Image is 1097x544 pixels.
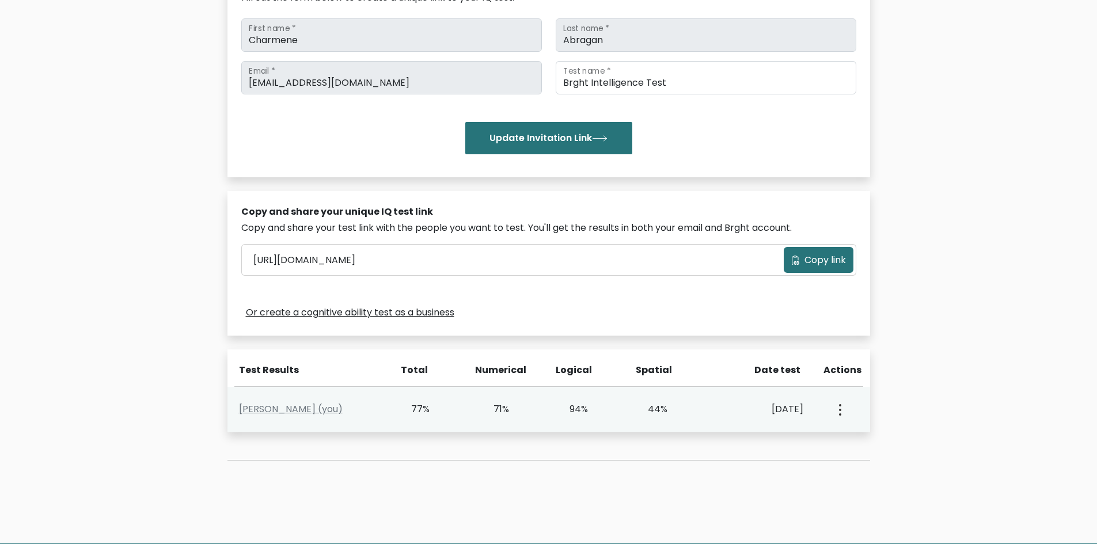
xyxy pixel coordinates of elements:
[465,122,632,154] button: Update Invitation Link
[241,18,542,52] input: First name
[556,18,856,52] input: Last name
[823,363,863,377] div: Actions
[475,363,508,377] div: Numerical
[239,402,343,416] a: [PERSON_NAME] (you)
[241,205,856,219] div: Copy and share your unique IQ test link
[239,363,381,377] div: Test Results
[476,402,509,416] div: 71%
[716,363,810,377] div: Date test
[784,247,853,273] button: Copy link
[397,402,430,416] div: 77%
[714,402,803,416] div: [DATE]
[246,306,454,319] a: Or create a cognitive ability test as a business
[804,253,846,267] span: Copy link
[556,363,589,377] div: Logical
[241,221,856,235] div: Copy and share your test link with the people you want to test. You'll get the results in both yo...
[636,363,669,377] div: Spatial
[556,61,856,94] input: Test name
[395,363,428,377] div: Total
[635,402,667,416] div: 44%
[241,61,542,94] input: Email
[556,402,589,416] div: 94%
